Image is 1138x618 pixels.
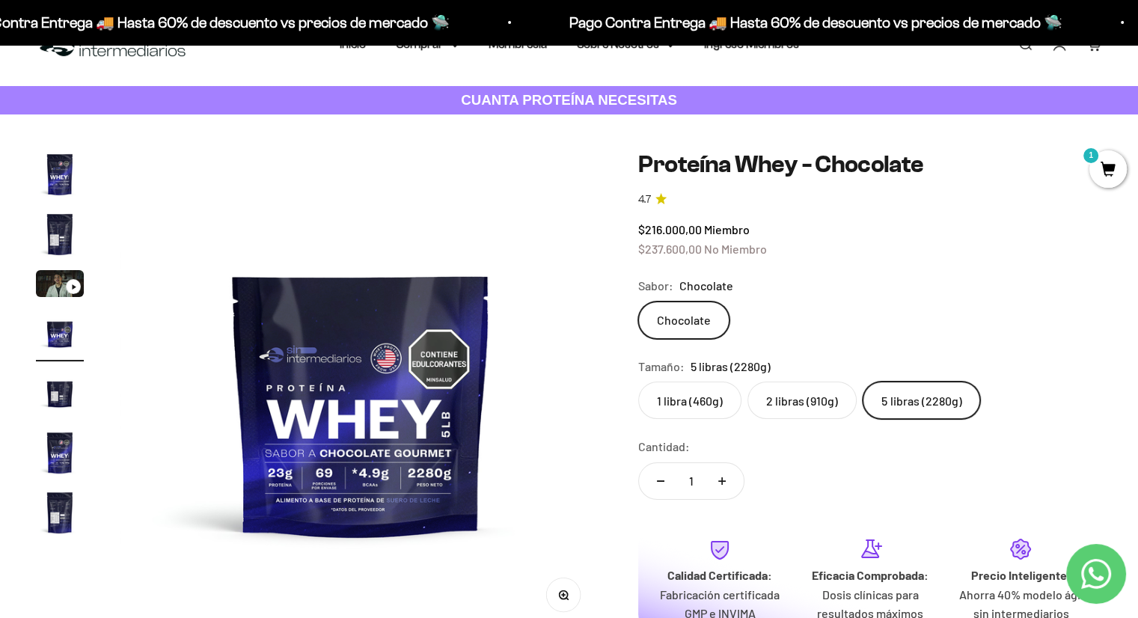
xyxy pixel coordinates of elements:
p: Pago Contra Entrega 🚚 Hasta 60% de descuento vs precios de mercado 🛸 [564,10,1057,34]
a: 1 [1089,162,1127,179]
span: Miembro [704,222,750,236]
button: Aumentar cantidad [700,463,744,499]
strong: CUANTA PROTEÍNA NECESITAS [461,92,677,108]
button: Reducir cantidad [639,463,682,499]
legend: Tamaño: [638,357,685,376]
span: No Miembro [704,242,767,256]
span: Chocolate [679,276,733,296]
span: $216.000,00 [638,222,702,236]
button: Ir al artículo 3 [36,270,84,302]
span: $237.600,00 [638,242,702,256]
strong: Eficacia Comprobada: [812,568,929,582]
mark: 1 [1082,147,1100,165]
img: Proteína Whey - Chocolate [36,489,84,536]
img: Proteína Whey - Chocolate [36,309,84,357]
h1: Proteína Whey - Chocolate [638,150,1102,179]
button: Ir al artículo 5 [36,369,84,421]
label: Cantidad: [638,437,690,456]
img: Proteína Whey - Chocolate [36,429,84,477]
button: Ir al artículo 6 [36,429,84,481]
img: Proteína Whey - Chocolate [36,210,84,258]
button: Ir al artículo 4 [36,309,84,361]
img: Proteína Whey - Chocolate [36,150,84,198]
a: 4.74.7 de 5.0 estrellas [638,192,1102,208]
span: 4.7 [638,192,651,208]
button: Ir al artículo 7 [36,489,84,541]
button: Ir al artículo 1 [36,150,84,203]
span: 5 libras (2280g) [691,357,771,376]
strong: Calidad Certificada: [667,568,772,582]
strong: Precio Inteligente: [970,568,1071,582]
img: Proteína Whey - Chocolate [36,369,84,417]
legend: Sabor: [638,276,673,296]
button: Ir al artículo 2 [36,210,84,263]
